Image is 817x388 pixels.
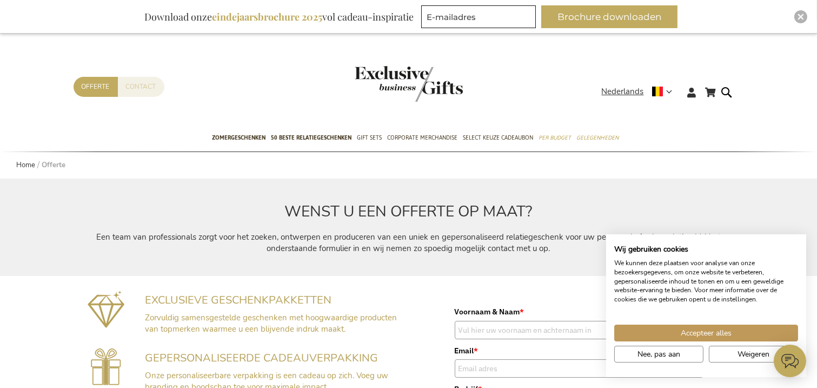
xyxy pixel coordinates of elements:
[212,10,322,23] b: eindejaarsbrochure 2025
[539,132,572,143] span: Per Budget
[355,66,463,102] img: Exclusive Business gifts logo
[91,348,121,385] img: Gepersonaliseerde cadeauverpakking voorzien van uw branding
[42,160,65,170] strong: Offerte
[602,86,679,98] div: Nederlands
[82,232,735,255] p: Een team van professionals zorgt voor het zoeken, ontwerpen en produceren van een uniek en gepers...
[455,359,703,378] input: Email adres
[212,132,266,143] span: Zomergeschenken
[388,132,458,143] span: Corporate Merchandise
[463,132,534,143] span: Select Keuze Cadeaubon
[637,348,680,360] span: Nee, pas aan
[681,327,732,339] span: Accepteer alles
[82,203,735,220] h2: WENST U EEN OFFERTE OP MAAT?
[541,5,677,28] button: Brochure downloaden
[794,10,807,23] div: Close
[577,132,619,143] span: Gelegenheden
[88,290,125,328] img: Exclusieve geschenkpakketten mét impact
[774,345,806,377] iframe: belco-activator-frame
[709,346,798,363] button: Alle cookies weigeren
[614,346,703,363] button: Pas cookie voorkeuren aan
[140,5,419,28] div: Download onze vol cadeau-inspiratie
[16,160,35,170] a: Home
[421,5,539,31] form: marketing offers and promotions
[145,312,397,334] span: Zorvuldig samensgestelde geschenken met hoogwaardige producten van topmerken waarmee u een blijve...
[738,348,769,360] span: Weigeren
[74,77,118,97] a: Offerte
[455,345,703,357] label: Email
[118,77,164,97] a: Contact
[798,14,804,20] img: Close
[455,306,703,318] label: Voornaam & Naam
[357,132,382,143] span: Gift Sets
[614,325,798,341] button: Accepteer alle cookies
[602,86,644,98] span: Nederlands
[355,66,409,102] a: store logo
[145,351,378,365] span: GEPERSONALISEERDE CADEAUVERPAKKING
[145,293,331,307] span: EXCLUSIEVE GESCHENKPAKKETTEN
[421,5,536,28] input: E-mailadres
[455,321,703,339] input: Vul hier uw voornaam en achternaam in
[614,245,798,254] h2: Wij gebruiken cookies
[614,259,798,304] p: We kunnen deze plaatsen voor analyse van onze bezoekersgegevens, om onze website te verbeteren, g...
[271,132,352,143] span: 50 beste relatiegeschenken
